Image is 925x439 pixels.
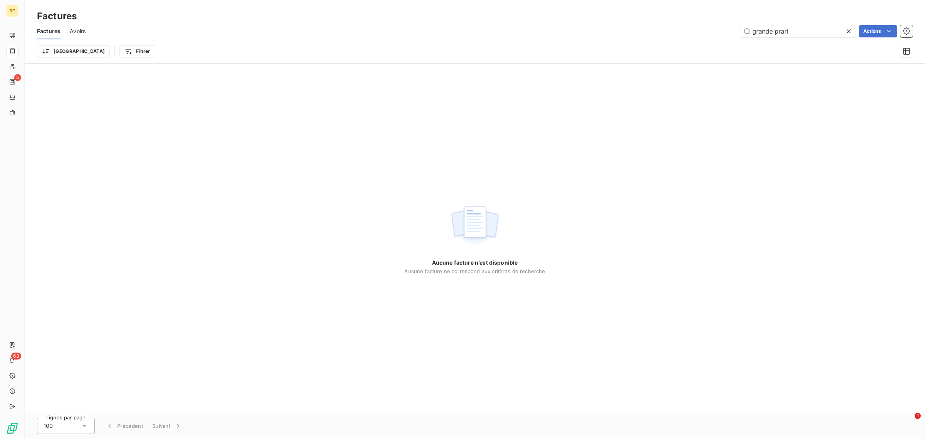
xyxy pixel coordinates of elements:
[432,259,518,267] span: Aucune facture n’est disponible
[450,202,499,250] img: empty state
[6,422,18,434] img: Logo LeanPay
[11,353,21,360] span: 63
[37,9,77,23] h3: Factures
[37,27,61,35] span: Factures
[148,418,187,434] button: Suivant
[404,268,545,274] span: Aucune facture ne correspond aux critères de recherche
[740,25,856,37] input: Rechercher
[899,413,917,431] iframe: Intercom live chat
[119,45,155,57] button: Filtrer
[915,413,921,419] span: 1
[37,45,110,57] button: [GEOGRAPHIC_DATA]
[6,5,18,17] div: RE
[14,74,21,81] span: 5
[70,27,86,35] span: Avoirs
[859,25,897,37] button: Actions
[101,418,148,434] button: Précédent
[44,422,53,430] span: 100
